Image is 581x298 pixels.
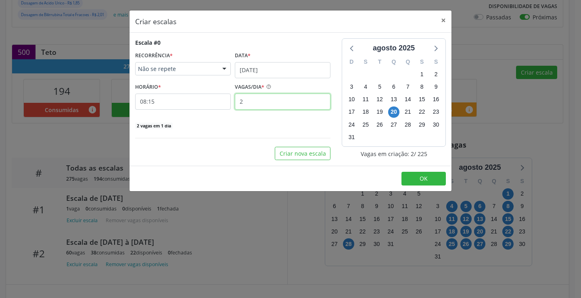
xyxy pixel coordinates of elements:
[431,106,442,118] span: sábado, 23 de agosto de 2025
[431,119,442,130] span: sábado, 30 de agosto de 2025
[346,119,357,130] span: domingo, 24 de agosto de 2025
[431,69,442,80] span: sábado, 2 de agosto de 2025
[414,150,427,158] span: / 225
[429,56,443,68] div: S
[374,94,385,105] span: terça-feira, 12 de agosto de 2025
[360,119,371,130] span: segunda-feira, 25 de agosto de 2025
[387,56,401,68] div: Q
[346,81,357,93] span: domingo, 3 de agosto de 2025
[401,56,415,68] div: Q
[235,62,330,78] input: Selecione uma data
[374,106,385,118] span: terça-feira, 19 de agosto de 2025
[416,81,428,93] span: sexta-feira, 8 de agosto de 2025
[346,131,357,143] span: domingo, 31 de agosto de 2025
[346,94,357,105] span: domingo, 10 de agosto de 2025
[388,119,399,130] span: quarta-feira, 27 de agosto de 2025
[402,106,414,118] span: quinta-feira, 21 de agosto de 2025
[346,106,357,118] span: domingo, 17 de agosto de 2025
[135,50,173,62] label: RECORRÊNCIA
[359,56,373,68] div: S
[435,10,451,30] button: Close
[345,56,359,68] div: D
[402,119,414,130] span: quinta-feira, 28 de agosto de 2025
[388,81,399,93] span: quarta-feira, 6 de agosto de 2025
[416,69,428,80] span: sexta-feira, 1 de agosto de 2025
[416,94,428,105] span: sexta-feira, 15 de agosto de 2025
[416,119,428,130] span: sexta-feira, 29 de agosto de 2025
[431,81,442,93] span: sábado, 9 de agosto de 2025
[135,123,173,129] span: 2 vagas em 1 dia
[264,81,272,90] ion-icon: help circle outline
[235,50,251,62] label: Data
[416,106,428,118] span: sexta-feira, 22 de agosto de 2025
[360,94,371,105] span: segunda-feira, 11 de agosto de 2025
[138,65,214,73] span: Não se repete
[135,16,176,27] h5: Criar escalas
[388,106,399,118] span: quarta-feira, 20 de agosto de 2025
[415,56,429,68] div: S
[370,43,418,54] div: agosto 2025
[374,119,385,130] span: terça-feira, 26 de agosto de 2025
[360,106,371,118] span: segunda-feira, 18 de agosto de 2025
[402,81,414,93] span: quinta-feira, 7 de agosto de 2025
[373,56,387,68] div: T
[374,81,385,93] span: terça-feira, 5 de agosto de 2025
[135,38,161,47] div: Escala #0
[135,81,161,94] label: HORÁRIO
[420,175,428,182] span: OK
[275,147,330,160] button: Criar nova escala
[360,81,371,93] span: segunda-feira, 4 de agosto de 2025
[388,94,399,105] span: quarta-feira, 13 de agosto de 2025
[235,81,264,94] label: VAGAS/DIA
[135,94,231,110] input: 00:00
[431,94,442,105] span: sábado, 16 de agosto de 2025
[402,94,414,105] span: quinta-feira, 14 de agosto de 2025
[401,172,446,185] button: OK
[342,150,446,158] div: Vagas em criação: 2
